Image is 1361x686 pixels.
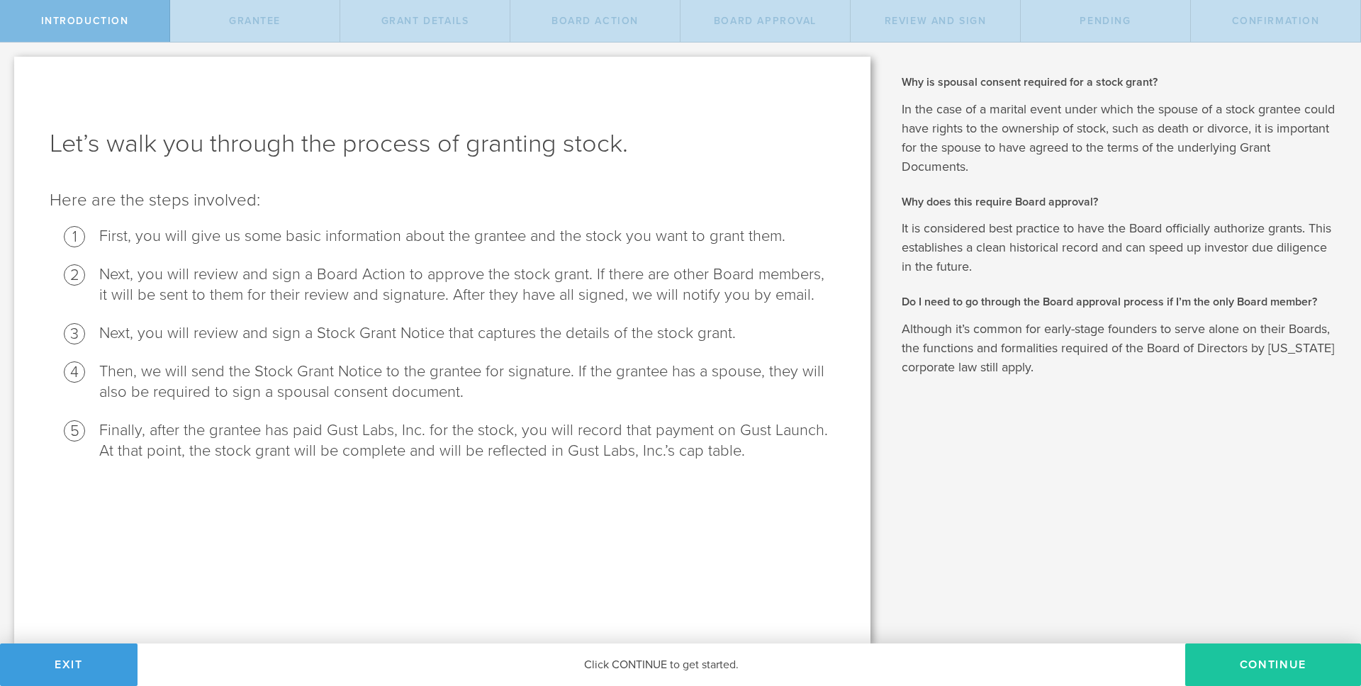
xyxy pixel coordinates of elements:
div: Click CONTINUE to get started. [138,643,1185,686]
li: Next, you will review and sign a Board Action to approve the stock grant. If there are other Boar... [99,264,835,305]
h1: Let’s walk you through the process of granting stock. [50,127,835,161]
button: Continue [1185,643,1361,686]
span: Board Action [551,15,639,27]
span: Grantee [229,15,281,27]
h2: Why is spousal consent required for a stock grant? [902,74,1340,90]
iframe: Chat Widget [1290,575,1361,643]
span: Board Approval [714,15,817,27]
h2: Do I need to go through the Board approval process if I’m the only Board member? [902,294,1340,310]
li: Finally, after the grantee has paid Gust Labs, Inc. for the stock, you will record that payment o... [99,420,835,461]
span: Confirmation [1232,15,1320,27]
p: Although it’s common for early-stage founders to serve alone on their Boards, the functions and f... [902,320,1340,377]
li: First, you will give us some basic information about the grantee and the stock you want to grant ... [99,226,835,247]
p: In the case of a marital event under which the spouse of a stock grantee could have rights to the... [902,100,1340,176]
h2: Why does this require Board approval? [902,194,1340,210]
p: Here are the steps involved: [50,189,835,212]
p: It is considered best practice to have the Board officially authorize grants. This establishes a ... [902,219,1340,276]
li: Then, we will send the Stock Grant Notice to the grantee for signature. If the grantee has a spou... [99,361,835,403]
span: Grant Details [381,15,469,27]
span: Review and Sign [885,15,987,27]
span: Pending [1080,15,1131,27]
span: Introduction [41,15,129,27]
li: Next, you will review and sign a Stock Grant Notice that captures the details of the stock grant. [99,323,835,344]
